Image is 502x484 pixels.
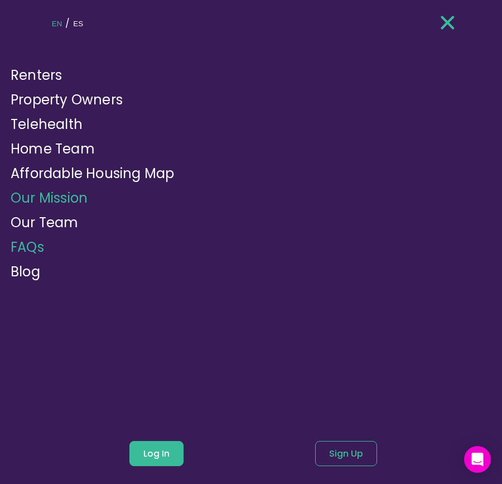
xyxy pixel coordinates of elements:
[441,14,455,31] img: 3 lines stacked, hamburger style
[49,6,66,41] button: EN
[11,164,174,183] a: Affordable Housing Map
[11,262,40,281] a: Blog
[464,446,491,473] div: Open Intercom Messenger
[70,6,86,41] button: ES
[11,213,79,232] a: Our Team
[65,15,70,32] p: /
[11,115,83,133] a: Telehealth
[11,140,95,158] a: Home Team
[11,238,44,256] a: FAQs
[315,441,377,466] a: Sign Up
[129,441,184,466] a: Log In
[11,66,62,84] a: Renters
[11,90,123,109] a: Property Owners
[11,189,88,207] a: Our Mission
